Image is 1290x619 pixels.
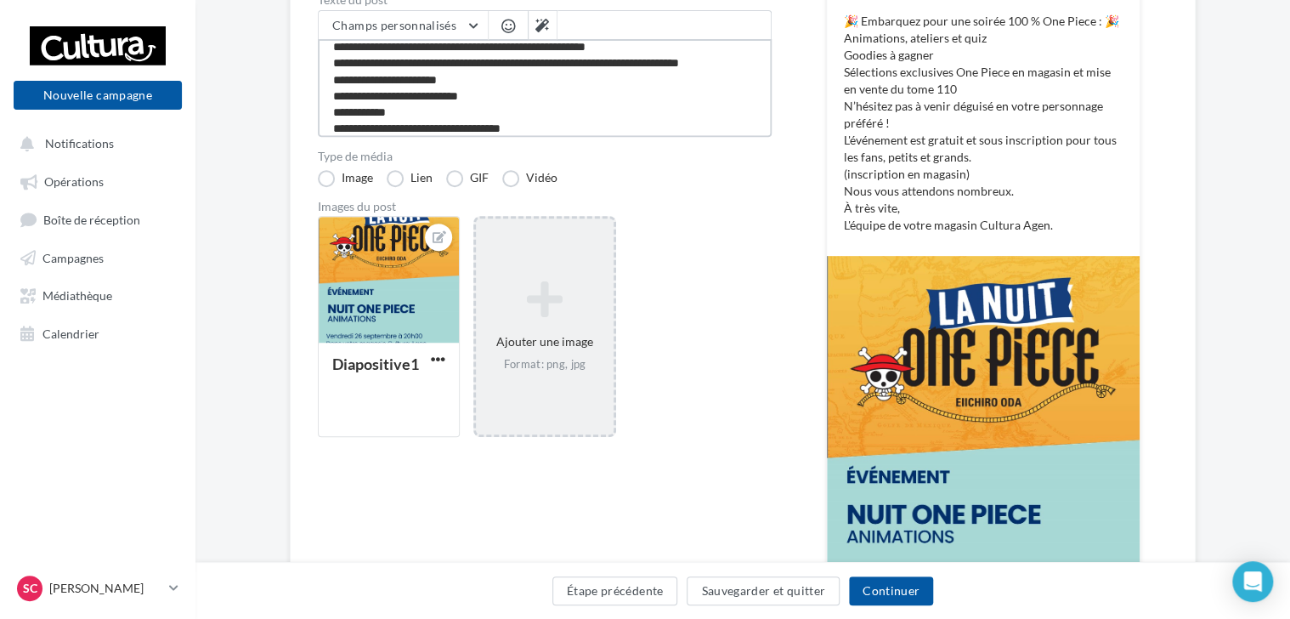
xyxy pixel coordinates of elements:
[10,165,185,196] a: Opérations
[319,11,488,40] button: Champs personnalisés
[42,326,99,340] span: Calendrier
[45,136,114,150] span: Notifications
[332,18,456,32] span: Champs personnalisés
[14,572,182,605] a: SC [PERSON_NAME]
[387,170,433,187] label: Lien
[332,355,419,373] div: Diapositive1
[10,128,178,158] button: Notifications
[446,170,489,187] label: GIF
[10,317,185,348] a: Calendrier
[49,580,162,597] p: [PERSON_NAME]
[849,576,933,605] button: Continuer
[10,241,185,272] a: Campagnes
[1232,561,1273,602] div: Open Intercom Messenger
[318,170,373,187] label: Image
[10,203,185,235] a: Boîte de réception
[42,250,104,264] span: Campagnes
[844,13,1123,234] p: 🎉 Embarquez pour une soirée 100 % One Piece : 🎉 Animations, ateliers et quiz Goodies à gagner Sél...
[43,212,140,226] span: Boîte de réception
[552,576,678,605] button: Étape précédente
[502,170,557,187] label: Vidéo
[23,580,37,597] span: SC
[42,288,112,303] span: Médiathèque
[318,150,772,162] label: Type de média
[318,201,772,213] div: Images du post
[14,81,182,110] button: Nouvelle campagne
[10,279,185,309] a: Médiathèque
[687,576,840,605] button: Sauvegarder et quitter
[44,174,104,189] span: Opérations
